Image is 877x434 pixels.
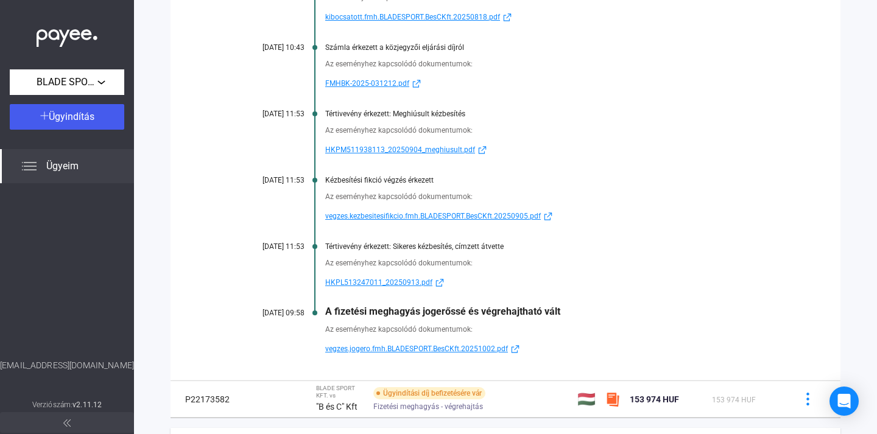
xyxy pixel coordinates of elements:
[801,393,814,405] img: more-blue
[572,381,601,418] td: 🇭🇺
[325,191,780,203] div: Az eseményhez kapcsolódó dokumentumok:
[541,212,555,221] img: external-link-blue
[46,159,79,173] span: Ügyeim
[325,176,780,184] div: Kézbesítési fikció végzés érkezett
[325,257,780,269] div: Az eseményhez kapcsolódó dokumentumok:
[231,309,305,317] div: [DATE] 09:58
[325,341,780,356] a: vegzes.jogero.fmh.BLADESPORT.BesCKft.20251002.pdfexternal-link-blue
[231,110,305,118] div: [DATE] 11:53
[49,111,94,122] span: Ügyindítás
[325,142,475,157] span: HKPM511938113_20250904_meghiusult.pdf
[22,159,37,173] img: list.svg
[325,43,780,52] div: Számla érkezett a közjegyzői eljárási díjról
[325,10,500,24] span: kibocsatott.fmh.BLADESPORT.BesCKft.20250818.pdf
[37,75,97,89] span: BLADE SPORT KFT.
[325,341,508,356] span: vegzes.jogero.fmh.BLADESPORT.BesCKft.20251002.pdf
[475,145,490,155] img: external-link-blue
[40,111,49,120] img: plus-white.svg
[325,275,780,290] a: HKPL513247011_20250913.pdfexternal-link-blue
[829,387,859,416] div: Open Intercom Messenger
[373,399,483,414] span: Fizetési meghagyás - végrehajtás
[231,242,305,251] div: [DATE] 11:53
[432,278,447,287] img: external-link-blue
[325,209,780,223] a: vegzes.kezbesitesifikcio.fmh.BLADESPORT.BesCKft.20250905.pdfexternal-link-blue
[409,79,424,88] img: external-link-blue
[325,242,780,251] div: Tértivevény érkezett: Sikeres kézbesítés, címzett átvette
[325,76,409,91] span: FMHBK-2025-031212.pdf
[231,43,305,52] div: [DATE] 10:43
[10,69,124,95] button: BLADE SPORT KFT.
[325,58,780,70] div: Az eseményhez kapcsolódó dokumentumok:
[795,387,820,412] button: more-blue
[325,142,780,157] a: HKPM511938113_20250904_meghiusult.pdfexternal-link-blue
[37,23,97,47] img: white-payee-white-dot.svg
[325,76,780,91] a: FMHBK-2025-031212.pdfexternal-link-blue
[325,110,780,118] div: Tértivevény érkezett: Meghiúsult kézbesítés
[630,394,679,404] span: 153 974 HUF
[171,381,254,418] td: P22173582
[72,401,102,409] strong: v2.11.12
[325,306,780,317] div: A fizetési meghagyás jogerőssé és végrehajtható vált
[325,10,780,24] a: kibocsatott.fmh.BLADESPORT.BesCKft.20250818.pdfexternal-link-blue
[373,387,485,399] div: Ügyindítási díj befizetésére vár
[10,104,124,130] button: Ügyindítás
[325,275,432,290] span: HKPL513247011_20250913.pdf
[316,402,357,411] strong: "B és C" Kft
[605,392,620,407] img: szamlazzhu-mini
[325,323,780,335] div: Az eseményhez kapcsolódó dokumentumok:
[231,176,305,184] div: [DATE] 11:53
[316,385,364,399] div: BLADE SPORT KFT. vs
[500,13,515,22] img: external-link-blue
[508,345,523,354] img: external-link-blue
[712,396,756,404] span: 153 974 HUF
[325,124,780,136] div: Az eseményhez kapcsolódó dokumentumok:
[63,419,71,427] img: arrow-double-left-grey.svg
[325,209,541,223] span: vegzes.kezbesitesifikcio.fmh.BLADESPORT.BesCKft.20250905.pdf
